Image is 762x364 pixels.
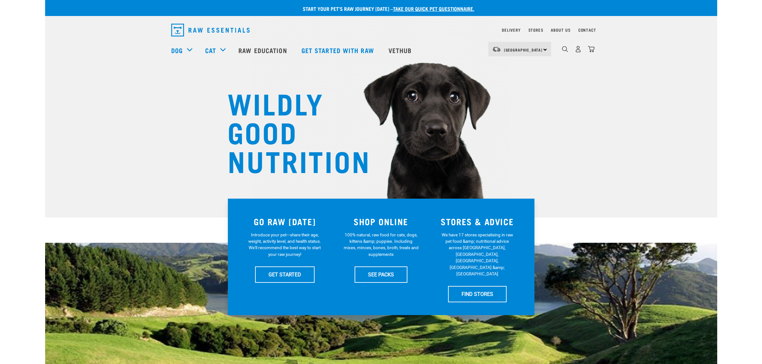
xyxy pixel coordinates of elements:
h3: SHOP ONLINE [337,217,425,226]
img: user.png [575,46,582,52]
h3: STORES & ADVICE [433,217,522,226]
h3: GO RAW [DATE] [241,217,329,226]
p: We have 17 stores specialising in raw pet food &amp; nutritional advice across [GEOGRAPHIC_DATA],... [440,232,515,277]
a: SEE PACKS [355,266,407,282]
a: Cat [205,45,216,55]
nav: dropdown navigation [166,21,596,39]
a: Dog [171,45,183,55]
a: Contact [578,29,596,31]
img: home-icon-1@2x.png [562,46,568,52]
a: take our quick pet questionnaire. [393,7,474,10]
nav: dropdown navigation [45,37,717,63]
a: About Us [551,29,570,31]
a: GET STARTED [255,266,315,282]
h1: WILDLY GOOD NUTRITION [228,88,356,174]
a: Delivery [502,29,520,31]
img: Raw Essentials Logo [171,24,250,36]
a: FIND STORES [448,286,507,302]
a: Stores [528,29,543,31]
p: 100% natural, raw food for cats, dogs, kittens &amp; puppies. Including mixes, minces, bones, bro... [343,232,419,258]
span: [GEOGRAPHIC_DATA] [504,49,543,51]
p: Introduce your pet—share their age, weight, activity level, and health status. We'll recommend th... [247,232,322,258]
a: Vethub [382,37,420,63]
a: Raw Education [232,37,295,63]
img: van-moving.png [492,46,501,52]
p: Start your pet’s raw journey [DATE] – [50,5,722,12]
img: home-icon@2x.png [588,46,595,52]
a: Get started with Raw [295,37,382,63]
